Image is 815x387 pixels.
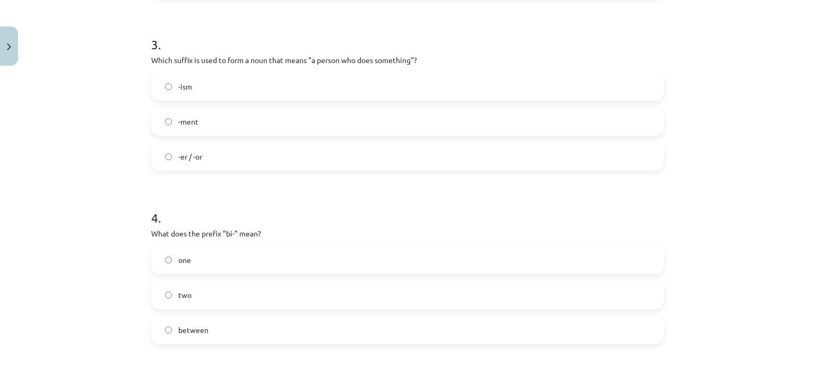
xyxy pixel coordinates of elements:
span: -ment [178,116,198,127]
input: one [165,257,172,263]
input: between [165,327,172,333]
input: -ism [165,83,172,90]
span: two [178,289,192,301]
input: -ment [165,118,172,125]
span: one [178,254,191,266]
span: -ism [178,81,192,92]
input: -er / -or [165,153,172,160]
span: between [178,324,209,336]
h1: 4 . [151,192,664,225]
img: icon-close-lesson-0947bae3869378f0d4975bcd49f059093ad1ed9edebbc8119c70593378902aed.svg [7,43,11,50]
input: two [165,292,172,298]
p: Which suffix is used to form a noun that means "a person who does something"? [151,55,664,66]
h1: 3 . [151,19,664,51]
span: -er / -or [178,151,202,162]
p: What does the prefix "bi-" mean? [151,228,664,239]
